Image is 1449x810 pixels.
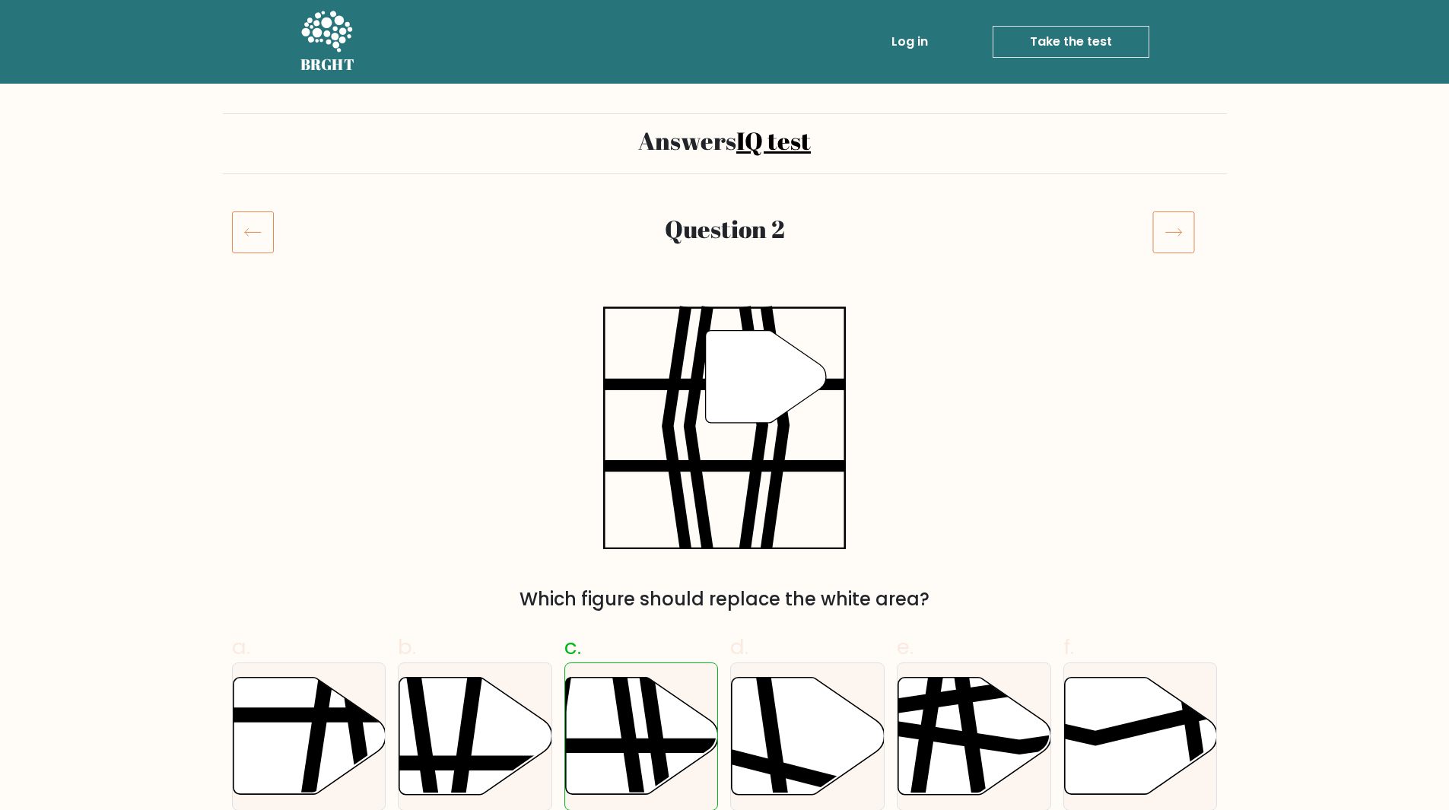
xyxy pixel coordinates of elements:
span: d. [730,632,748,662]
a: Take the test [993,26,1149,58]
span: c. [564,632,581,662]
a: Log in [885,27,934,57]
h2: Question 2 [316,214,1134,243]
a: IQ test [736,124,811,157]
span: e. [897,632,914,662]
g: " [706,331,827,424]
a: BRGHT [300,6,355,78]
span: a. [232,632,250,662]
h5: BRGHT [300,56,355,74]
h2: Answers [232,126,1218,155]
div: Which figure should replace the white area? [241,586,1209,613]
span: f. [1063,632,1074,662]
span: b. [398,632,416,662]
